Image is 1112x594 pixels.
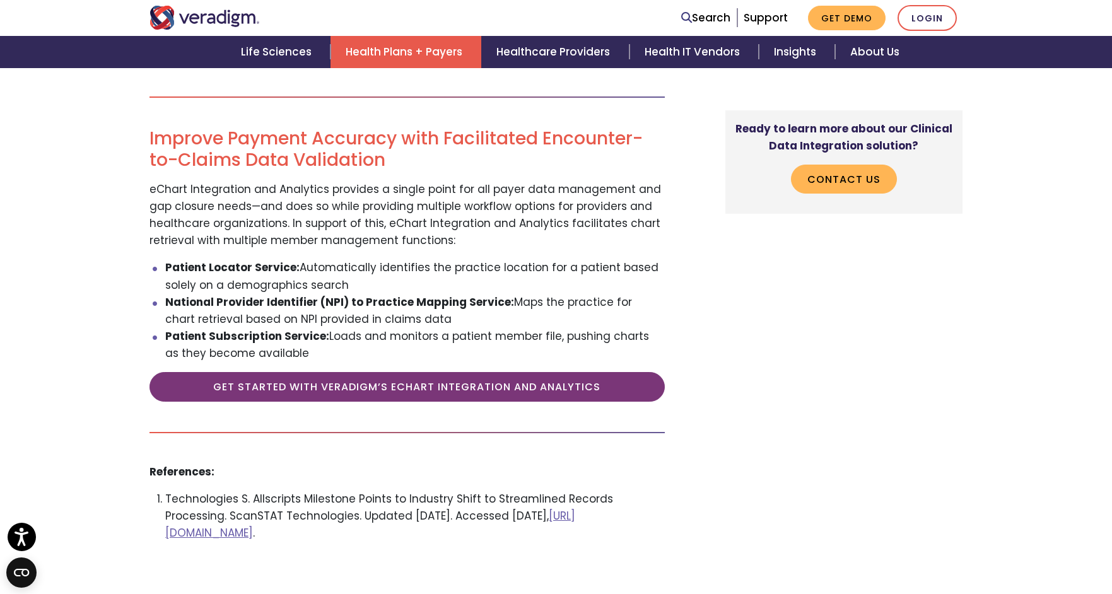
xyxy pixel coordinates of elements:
strong: National Provider Identifier (NPI) to Practice Mapping Service: [165,294,514,310]
a: Contact Us [791,165,897,194]
strong: References: [149,464,214,479]
li: Loads and monitors a patient member file, pushing charts as they become available [165,328,665,362]
button: Open CMP widget [6,557,37,588]
a: Life Sciences [226,36,331,68]
a: Get Demo [808,6,886,30]
p: eChart Integration and Analytics provides a single point for all payer data management and gap cl... [149,181,665,250]
li: Automatically identifies the practice location for a patient based solely on a demographics search [165,259,665,293]
a: Support [744,10,788,25]
img: Veradigm logo [149,6,260,30]
a: Search [681,9,730,26]
a: Health Plans + Payers [331,36,481,68]
li: Technologies S. Allscripts Milestone Points to Industry Shift to Streamlined Records Processing. ... [165,491,665,542]
a: Login [898,5,957,31]
strong: Patient Subscription Service: [165,329,329,344]
strong: Patient Locator Service: [165,260,300,275]
a: About Us [835,36,915,68]
a: Insights [759,36,835,68]
a: Health IT Vendors [629,36,759,68]
h2: Improve Payment Accuracy with Facilitated Encounter-to-Claims Data Validation [149,128,665,170]
strong: Ready to learn more about our Clinical Data Integration solution? [735,121,952,153]
a: Get Started with Veradigm’s eChart Integration and Analytics [149,372,665,401]
iframe: Drift Chat Widget [1049,531,1097,579]
li: Maps the practice for chart retrieval based on NPI provided in claims data [165,294,665,328]
a: Healthcare Providers [481,36,629,68]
